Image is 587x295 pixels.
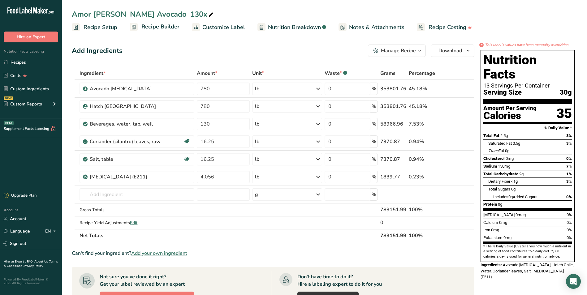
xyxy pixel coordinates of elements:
[567,228,572,232] span: 0%
[368,45,426,57] button: Manage Recipe
[380,206,406,213] div: 783151.99
[409,138,445,145] div: 0.94%
[429,23,466,32] span: Recipe Costing
[380,156,406,163] div: 7370.87
[80,188,194,201] input: Add Ingredient
[380,103,406,110] div: 353801.76
[566,133,572,138] span: 3%
[500,133,508,138] span: 2.5g
[483,156,505,161] span: Cholesterol
[252,70,264,77] span: Unit
[72,9,215,20] div: Amor [PERSON_NAME] Avocado_130x
[268,23,321,32] span: Nutrition Breakdown
[27,259,34,264] a: FAQ .
[325,70,347,77] div: Waste
[409,103,445,110] div: 45.18%
[4,278,58,285] div: Powered By FoodLabelMaker © 2025 All Rights Reserved
[297,273,382,288] div: Don't have time to do it? Hire a labeling expert to do it for you
[483,228,490,232] span: Iron
[505,148,509,153] span: 0g
[255,156,259,163] div: lb
[4,193,37,199] div: Upgrade Plan
[488,148,499,153] i: Trans
[202,23,245,32] span: Customize Label
[90,138,167,145] div: Coriander (cilantro) leaves, raw
[483,89,522,96] span: Serving Size
[519,172,524,176] span: 2g
[483,124,572,132] section: % Daily Value *
[485,42,568,48] i: This label's values have been manually overridden
[90,156,167,163] div: Salt, table
[503,235,511,240] span: 0mg
[483,83,572,89] div: 13 Servings Per Container
[4,32,58,42] button: Hire an Expert
[567,235,572,240] span: 0%
[566,274,581,289] div: Open Intercom Messenger
[130,20,179,35] a: Recipe Builder
[560,89,572,96] span: 30g
[417,20,472,34] a: Recipe Costing
[567,212,572,217] span: 0%
[408,229,446,242] th: 100%
[409,120,445,128] div: 7.53%
[409,173,445,181] div: 0.23%
[483,202,497,207] span: Protein
[483,244,572,259] section: * The % Daily Value (DV) tells you how much a nutrient in a serving of food contributes to a dail...
[511,187,516,191] span: 0g
[566,164,572,169] span: 7%
[192,20,245,34] a: Customize Label
[380,219,406,226] div: 0
[513,141,520,146] span: 0.5g
[491,228,499,232] span: 0mg
[4,226,30,237] a: Language
[483,220,498,225] span: Calcium
[438,47,462,54] span: Download
[78,229,379,242] th: Net Totals
[72,250,474,257] div: Can't find your ingredient?
[481,263,502,267] span: Ingredients:
[379,229,408,242] th: 783151.99
[516,212,526,217] span: 0mcg
[80,207,194,213] div: Gross Totals
[380,120,406,128] div: 58966.96
[141,23,179,31] span: Recipe Builder
[34,259,49,264] a: About Us .
[257,20,326,34] a: Nutrition Breakdown
[483,164,497,169] span: Sodium
[72,20,117,34] a: Recipe Setup
[488,141,512,146] span: Saturated Fat
[488,179,510,184] span: Dietary Fiber
[4,259,26,264] a: Hire an Expert .
[566,156,572,161] span: 0%
[488,148,504,153] span: Fat
[4,121,14,125] div: BETA
[255,173,259,181] div: lb
[498,202,502,207] span: 0g
[508,195,513,199] span: 0g
[488,187,510,191] span: Total Sugars
[483,235,503,240] span: Potassium
[483,111,537,120] div: Calories
[409,70,435,77] span: Percentage
[24,264,43,268] a: Privacy Policy
[483,133,499,138] span: Total Fat
[45,228,58,235] div: EN
[255,191,258,198] div: g
[511,179,518,184] span: <1g
[90,173,167,181] div: [MEDICAL_DATA] (E211)
[483,172,518,176] span: Total Carbohydrate
[566,141,572,146] span: 3%
[90,85,167,92] div: Avocado [MEDICAL_DATA]
[4,96,13,100] div: NEW
[339,20,404,34] a: Notes & Attachments
[380,138,406,145] div: 7370.87
[493,195,537,199] span: Includes Added Sugars
[4,101,42,107] div: Custom Reports
[498,164,510,169] span: 150mg
[431,45,474,57] button: Download
[567,220,572,225] span: 0%
[100,273,185,288] div: Not sure you've done it right? Get your label reviewed by an expert
[506,156,514,161] span: 0mg
[483,212,515,217] span: [MEDICAL_DATA]
[566,195,572,199] span: 0%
